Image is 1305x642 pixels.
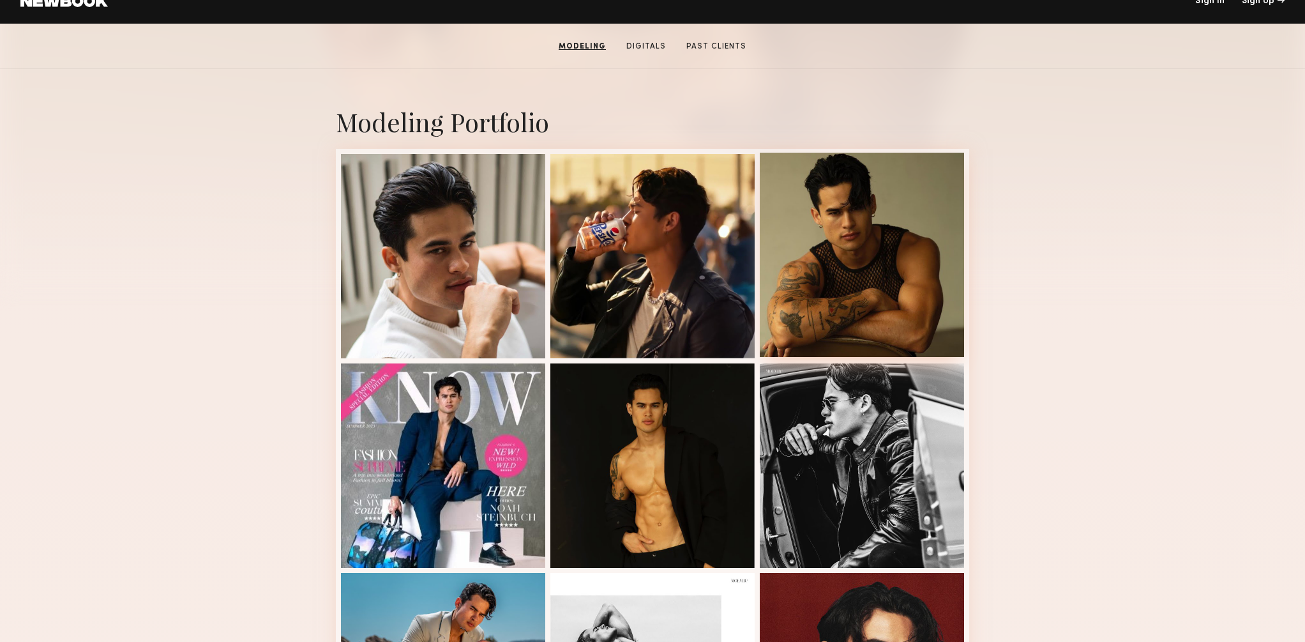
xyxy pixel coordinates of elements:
[336,105,969,139] div: Modeling Portfolio
[554,41,611,52] a: Modeling
[621,41,671,52] a: Digitals
[681,41,751,52] a: Past Clients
